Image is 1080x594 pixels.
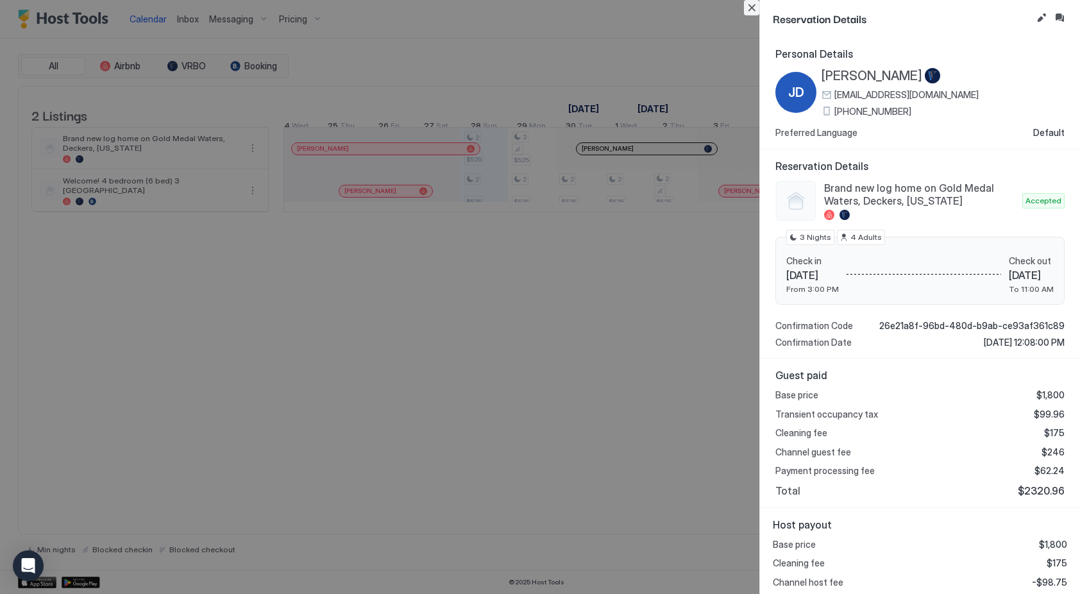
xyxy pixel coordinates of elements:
[773,539,816,550] span: Base price
[773,518,1067,531] span: Host payout
[850,232,882,243] span: 4 Adults
[800,232,831,243] span: 3 Nights
[773,577,843,588] span: Channel host fee
[834,106,911,117] span: [PHONE_NUMBER]
[786,255,839,267] span: Check in
[1033,127,1065,139] span: Default
[773,557,825,569] span: Cleaning fee
[775,484,800,497] span: Total
[1042,446,1065,458] span: $246
[1034,10,1049,26] button: Edit reservation
[786,269,839,282] span: [DATE]
[775,409,878,420] span: Transient occupancy tax
[1036,389,1065,401] span: $1,800
[1047,557,1067,569] span: $175
[786,284,839,294] span: From 3:00 PM
[775,160,1065,173] span: Reservation Details
[775,465,875,477] span: Payment processing fee
[1044,427,1065,439] span: $175
[1025,195,1061,207] span: Accepted
[1034,409,1065,420] span: $99.96
[775,47,1065,60] span: Personal Details
[1018,484,1065,497] span: $2320.96
[879,320,1065,332] span: 26e21a8f-96bd-480d-b9ab-ce93af361c89
[775,389,818,401] span: Base price
[13,550,44,581] div: Open Intercom Messenger
[1039,539,1067,550] span: $1,800
[834,89,979,101] span: [EMAIL_ADDRESS][DOMAIN_NAME]
[775,127,857,139] span: Preferred Language
[1009,269,1054,282] span: [DATE]
[984,337,1065,348] span: [DATE] 12:08:00 PM
[1052,10,1067,26] button: Inbox
[775,337,852,348] span: Confirmation Date
[773,10,1031,26] span: Reservation Details
[775,369,1065,382] span: Guest paid
[775,427,827,439] span: Cleaning fee
[1034,465,1065,477] span: $62.24
[788,83,804,102] span: JD
[1032,577,1067,588] span: -$98.75
[1009,284,1054,294] span: To 11:00 AM
[822,68,922,84] span: [PERSON_NAME]
[824,182,1017,207] span: Brand new log home on Gold Medal Waters, Deckers, [US_STATE]
[775,446,851,458] span: Channel guest fee
[1009,255,1054,267] span: Check out
[775,320,853,332] span: Confirmation Code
